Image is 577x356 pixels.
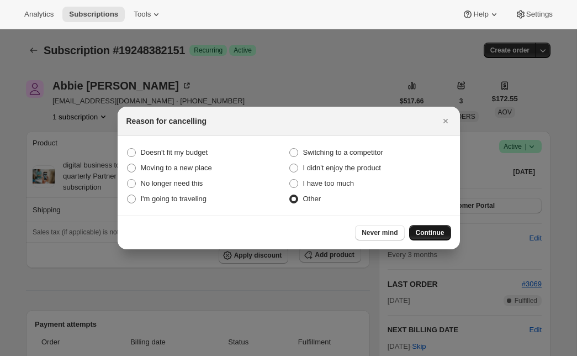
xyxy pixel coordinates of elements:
span: Subscriptions [69,10,118,19]
span: I didn't enjoy the product [303,164,381,172]
button: Settings [509,7,559,22]
span: Moving to a new place [141,164,212,172]
span: Tools [134,10,151,19]
span: Analytics [24,10,54,19]
span: Settings [526,10,553,19]
span: Other [303,195,321,203]
h2: Reason for cancelling [126,116,207,127]
span: Never mind [362,228,398,237]
span: I have too much [303,179,354,187]
span: Doesn't fit my budget [141,148,208,156]
span: I'm going to traveling [141,195,207,203]
button: Tools [127,7,168,22]
button: Help [456,7,506,22]
button: Subscriptions [62,7,125,22]
button: Close [438,113,453,129]
span: Switching to a competitor [303,148,383,156]
button: Never mind [355,225,404,240]
button: Continue [409,225,451,240]
span: Continue [416,228,444,237]
span: No longer need this [141,179,203,187]
button: Analytics [18,7,60,22]
span: Help [473,10,488,19]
